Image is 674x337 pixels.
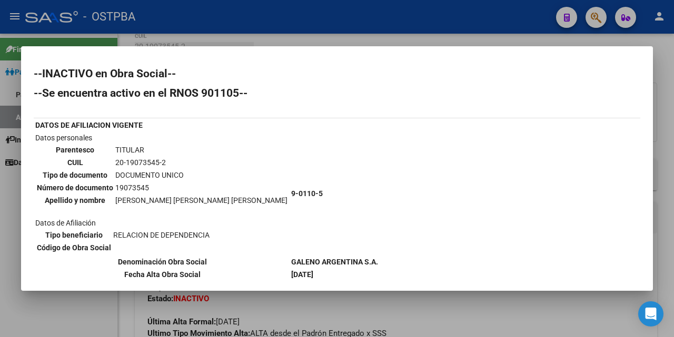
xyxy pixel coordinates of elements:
[35,121,143,129] b: DATOS DE AFILIACION VIGENTE
[36,144,114,156] th: Parentesco
[115,169,288,181] td: DOCUMENTO UNICO
[36,157,114,168] th: CUIL
[638,301,663,326] div: Open Intercom Messenger
[291,258,378,266] b: GALENO ARGENTINA S.A.
[36,242,112,253] th: Código de Obra Social
[34,68,640,79] h2: --INACTIVO en Obra Social--
[36,169,114,181] th: Tipo de documento
[35,132,290,255] td: Datos personales Datos de Afiliación
[35,256,290,268] th: Denominación Obra Social
[36,229,112,241] th: Tipo beneficiario
[113,229,210,241] td: RELACION DE DEPENDENCIA
[115,144,288,156] td: TITULAR
[36,195,114,206] th: Apellido y nombre
[291,270,313,279] b: [DATE]
[115,157,288,168] td: 20-19073545-2
[291,189,323,198] b: 9-0110-5
[115,182,288,193] td: 19073545
[36,182,114,193] th: Número de documento
[34,88,640,98] h2: --Se encuentra activo en el RNOS 901105--
[115,195,288,206] td: [PERSON_NAME] [PERSON_NAME] [PERSON_NAME]
[35,269,290,280] th: Fecha Alta Obra Social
